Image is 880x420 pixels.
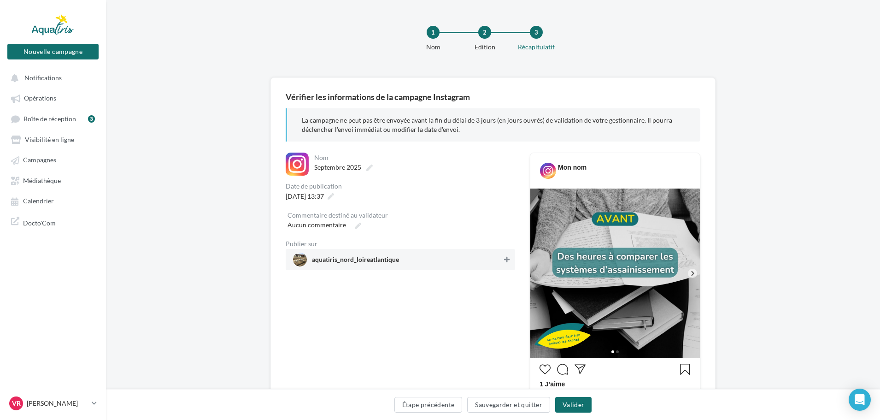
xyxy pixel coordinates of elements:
[6,110,100,127] a: Boîte de réception3
[23,177,61,184] span: Médiathèque
[24,74,62,82] span: Notifications
[6,151,100,168] a: Campagnes
[6,131,100,148] a: Visibilité en ligne
[555,397,592,413] button: Valider
[530,26,543,39] div: 3
[7,44,99,59] button: Nouvelle campagne
[558,163,587,172] div: Mon nom
[6,192,100,209] a: Calendrier
[557,364,568,375] svg: Commenter
[6,213,100,231] a: Docto'Com
[286,241,515,247] div: Publier sur
[680,364,691,375] svg: Enregistrer
[23,197,54,205] span: Calendrier
[394,397,463,413] button: Étape précédente
[6,89,100,106] a: Opérations
[24,95,56,102] span: Opérations
[287,212,513,219] div: Commentaire destiné au validateur
[575,364,586,375] svg: Partager la publication
[314,154,513,161] div: Nom
[27,399,88,408] p: [PERSON_NAME]
[88,115,95,123] div: 3
[23,115,76,123] span: Boîte de réception
[12,399,21,408] span: VR
[507,42,566,52] div: Récapitulatif
[467,397,550,413] button: Sauvegarder et quitter
[23,156,56,164] span: Campagnes
[404,42,463,52] div: Nom
[6,69,97,86] button: Notifications
[23,217,56,227] span: Docto'Com
[286,183,515,189] div: Date de publication
[286,93,700,101] div: Vérifier les informations de la campagne Instagram
[287,221,346,229] span: Aucun commentaire
[314,163,361,171] span: Septembre 2025
[849,389,871,411] div: Open Intercom Messenger
[427,26,440,39] div: 1
[540,379,691,391] div: 1 J’aime
[6,172,100,189] a: Médiathèque
[7,395,99,412] a: VR [PERSON_NAME]
[312,256,399,266] span: aquatiris_nord_loireatlantique
[286,192,324,200] span: [DATE] 13:37
[25,136,74,143] span: Visibilité en ligne
[478,26,491,39] div: 2
[455,42,514,52] div: Edition
[302,116,672,133] span: La campagne ne peut pas être envoyée avant la fin du délai de 3 jours (en jours ouvrés) de valida...
[540,364,551,375] svg: J’aime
